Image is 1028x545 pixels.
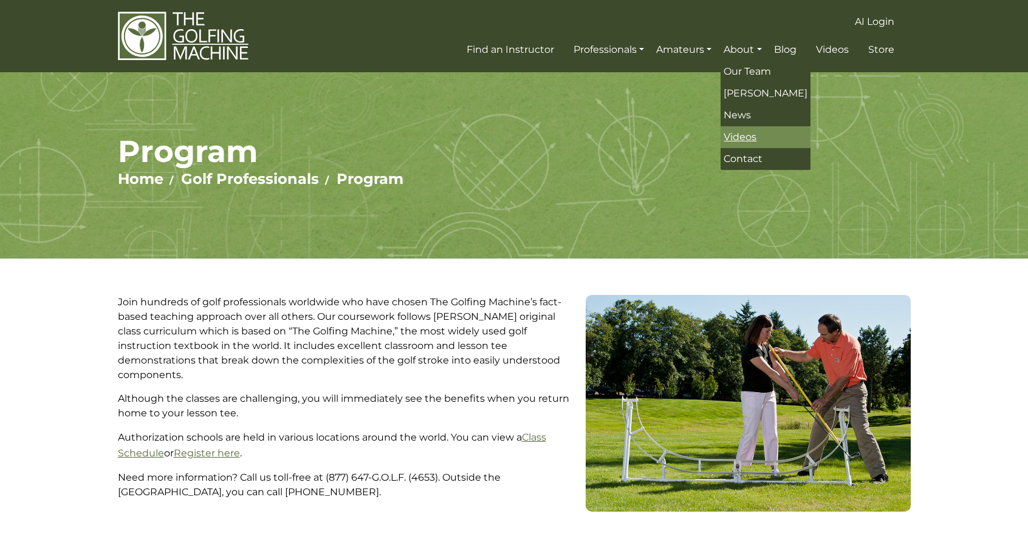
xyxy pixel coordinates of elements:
a: Register here [174,447,240,459]
img: The Golfing Machine [118,11,248,61]
a: Professionals [571,39,647,61]
span: AI Login [855,16,894,27]
a: AI Login [852,11,897,33]
a: Golf Professionals [181,170,319,188]
span: Blog [774,44,797,55]
span: Find an Instructor [467,44,554,55]
a: Amateurs [653,39,714,61]
a: [PERSON_NAME] [721,83,810,104]
a: Class Schedule [118,432,546,459]
span: Contact [724,153,762,164]
p: Need more information? Call us toll-free at (877) 647-G.O.L.F. (4653). Outside the [GEOGRAPHIC_DA... [118,470,577,499]
a: About [721,39,764,61]
a: Find an Instructor [464,39,557,61]
span: Store [868,44,894,55]
span: [PERSON_NAME] [724,87,807,99]
a: Program [337,170,403,188]
a: Videos [813,39,852,61]
a: Store [865,39,897,61]
a: Blog [771,39,800,61]
span: Videos [724,131,756,143]
a: Home [118,170,163,188]
p: Authorization schools are held in various locations around the world. You can view a or . [118,430,577,461]
p: Join hundreds of golf professionals worldwide who have chosen The Golfing Machine’s fact-based te... [118,295,577,382]
h1: Program [118,133,911,170]
span: Our Team [724,66,771,77]
a: Our Team [721,61,810,83]
ul: About [721,61,810,170]
a: News [721,104,810,126]
p: Although the classes are challenging, you will immediately see the benefits when you return home ... [118,391,577,421]
span: News [724,109,751,121]
a: Contact [721,148,810,170]
a: Videos [721,126,810,148]
span: Videos [816,44,849,55]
